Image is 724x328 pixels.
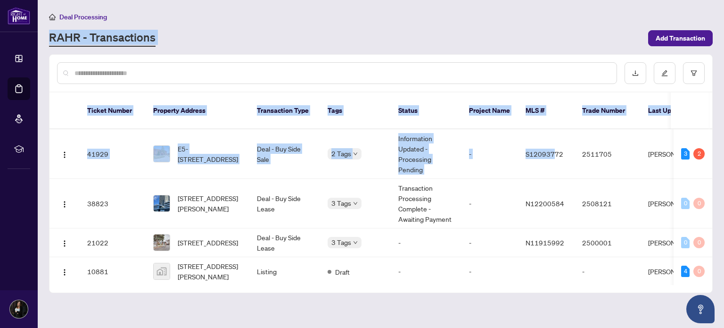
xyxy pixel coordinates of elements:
[681,198,690,209] div: 0
[154,146,170,162] img: thumbnail-img
[178,261,242,282] span: [STREET_ADDRESS][PERSON_NAME]
[648,30,713,46] button: Add Transaction
[461,179,518,228] td: -
[391,129,461,179] td: Information Updated - Processing Pending
[57,196,72,211] button: Logo
[641,257,711,286] td: [PERSON_NAME]
[59,13,107,21] span: Deal Processing
[526,199,564,208] span: N12200584
[693,198,705,209] div: 0
[80,228,146,257] td: 21022
[331,237,351,248] span: 3 Tags
[249,228,320,257] td: Deal - Buy Side Lease
[353,201,358,206] span: down
[693,237,705,248] div: 0
[61,201,68,208] img: Logo
[80,129,146,179] td: 41929
[353,240,358,245] span: down
[641,228,711,257] td: [PERSON_NAME]
[691,70,697,76] span: filter
[178,193,242,214] span: [STREET_ADDRESS][PERSON_NAME]
[461,93,518,129] th: Project Name
[518,93,575,129] th: MLS #
[681,266,690,277] div: 4
[575,129,641,179] td: 2511705
[693,266,705,277] div: 0
[391,179,461,228] td: Transaction Processing Complete - Awaiting Payment
[656,31,705,46] span: Add Transaction
[391,228,461,257] td: -
[249,93,320,129] th: Transaction Type
[249,179,320,228] td: Deal - Buy Side Lease
[57,146,72,161] button: Logo
[461,257,518,286] td: -
[80,179,146,228] td: 38823
[154,235,170,251] img: thumbnail-img
[641,179,711,228] td: [PERSON_NAME]
[641,129,711,179] td: [PERSON_NAME]
[178,237,238,248] span: [STREET_ADDRESS]
[49,14,56,20] span: home
[178,143,242,164] span: E5-[STREET_ADDRESS]
[693,148,705,160] div: 2
[391,93,461,129] th: Status
[331,198,351,209] span: 3 Tags
[61,240,68,247] img: Logo
[335,267,350,277] span: Draft
[249,129,320,179] td: Deal - Buy Side Sale
[320,93,391,129] th: Tags
[461,129,518,179] td: -
[661,70,668,76] span: edit
[526,238,564,247] span: N11915992
[80,257,146,286] td: 10881
[683,62,705,84] button: filter
[353,151,358,156] span: down
[154,195,170,211] img: thumbnail-img
[681,237,690,248] div: 0
[632,70,639,76] span: download
[391,257,461,286] td: -
[331,148,351,159] span: 2 Tags
[575,179,641,228] td: 2508121
[154,263,170,279] img: thumbnail-img
[10,300,28,318] img: Profile Icon
[461,228,518,257] td: -
[57,264,72,279] button: Logo
[61,269,68,276] img: Logo
[654,62,675,84] button: edit
[57,235,72,250] button: Logo
[575,93,641,129] th: Trade Number
[625,62,646,84] button: download
[8,7,30,25] img: logo
[686,295,715,323] button: Open asap
[575,257,641,286] td: -
[575,228,641,257] td: 2500001
[146,93,249,129] th: Property Address
[249,257,320,286] td: Listing
[681,148,690,160] div: 3
[49,30,156,47] a: RAHR - Transactions
[526,150,563,158] span: S12093772
[641,93,711,129] th: Last Updated By
[80,93,146,129] th: Ticket Number
[61,151,68,159] img: Logo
